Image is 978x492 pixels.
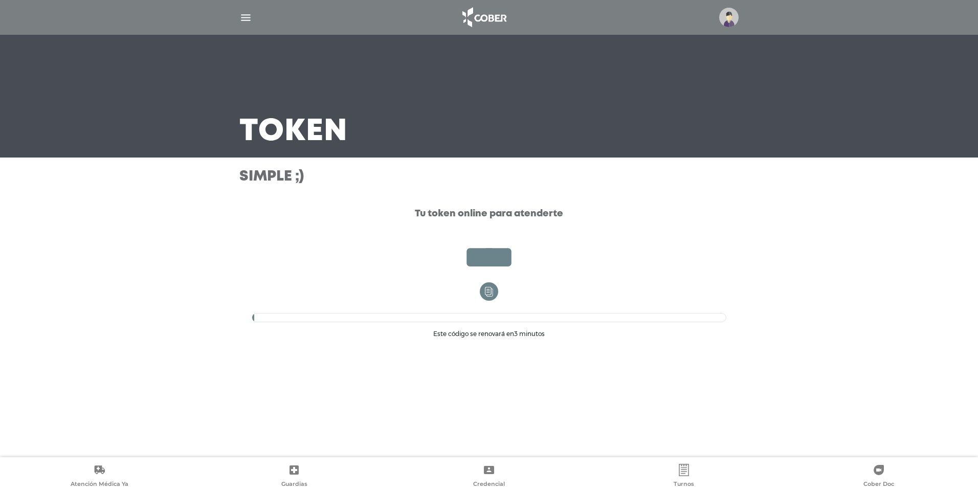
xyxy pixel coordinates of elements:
[781,464,976,490] a: Cober Doc
[239,170,739,184] h3: Simple ;)
[281,480,307,489] span: Guardias
[473,480,505,489] span: Credencial
[674,480,694,489] span: Turnos
[2,464,197,490] a: Atención Médica Ya
[239,119,348,145] h3: Token
[457,5,510,30] img: logo_cober_home-white.png
[719,8,739,27] img: profile-placeholder.svg
[239,11,252,24] img: Cober_menu-lines-white.svg
[586,464,781,490] a: Turnos
[415,209,563,220] h4: Tu token online para atenderte
[514,330,545,338] span: 3 minutos
[71,480,128,489] span: Atención Médica Ya
[433,330,545,338] span: Este código se renovará en
[863,480,894,489] span: Cober Doc
[392,464,587,490] a: Credencial
[197,464,392,490] a: Guardias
